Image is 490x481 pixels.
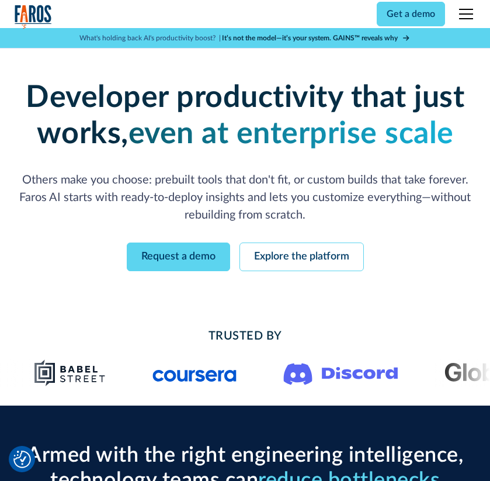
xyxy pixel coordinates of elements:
[26,82,464,149] strong: Developer productivity that just works,
[222,33,411,43] a: It’s not the model—it’s your system. GAINS™ reveals why
[222,34,398,41] strong: It’s not the model—it’s your system. GAINS™ reveals why
[13,451,31,468] button: Cookie Settings
[377,2,445,26] a: Get a demo
[13,451,31,468] img: Revisit consent button
[15,5,52,29] img: Logo of the analytics and reporting company Faros.
[283,361,398,385] img: Logo of the communication platform Discord.
[79,33,221,43] p: What's holding back AI's productivity boost? |
[15,327,475,345] h2: Trusted By
[15,171,475,224] p: Others make you choose: prebuilt tools that don't fit, or custom builds that take forever. Faros ...
[239,243,364,271] a: Explore the platform
[127,243,230,271] a: Request a demo
[152,364,237,382] img: Logo of the online learning platform Coursera.
[34,359,106,387] img: Babel Street logo png
[15,5,52,29] a: home
[128,119,454,149] strong: even at enterprise scale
